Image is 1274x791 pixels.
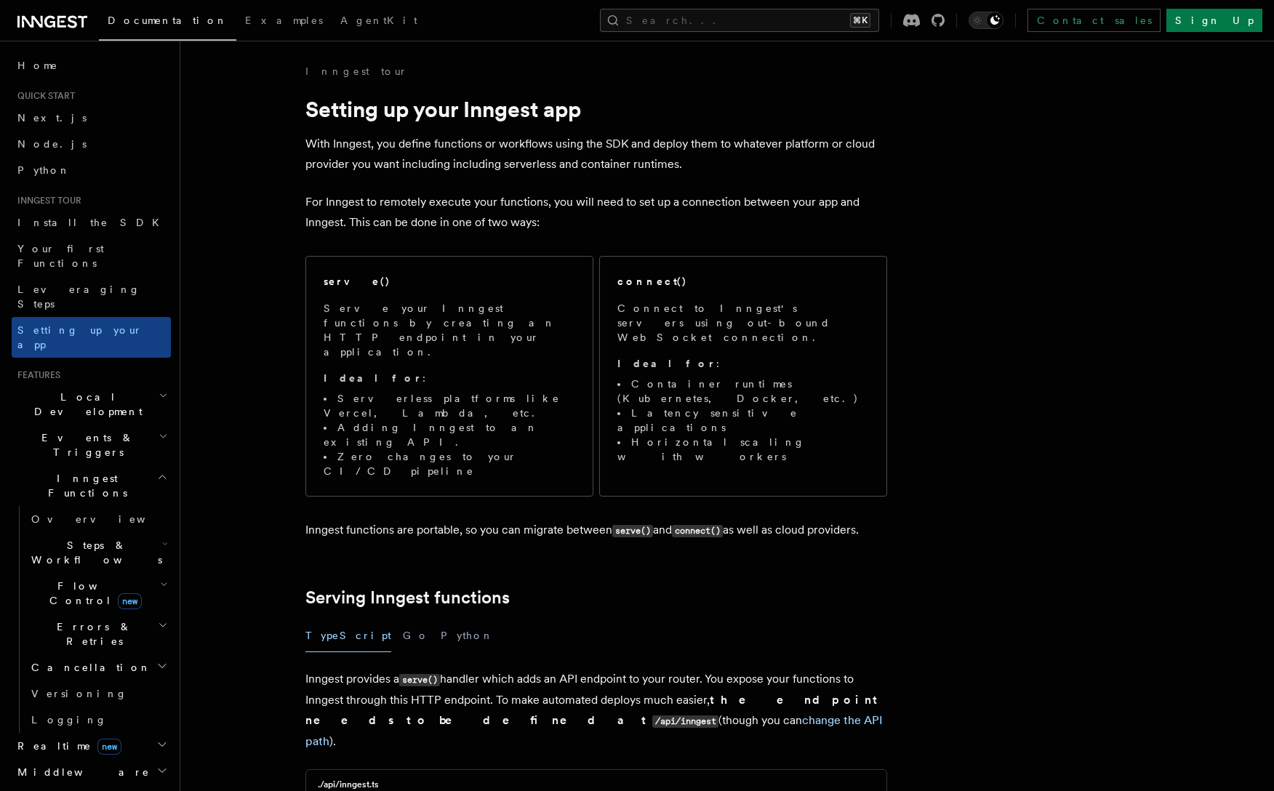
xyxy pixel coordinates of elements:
[399,674,440,686] code: serve()
[340,15,417,26] span: AgentKit
[236,4,332,39] a: Examples
[97,739,121,755] span: new
[612,525,653,537] code: serve()
[12,733,171,759] button: Realtimenew
[12,209,171,236] a: Install the SDK
[25,532,171,573] button: Steps & Workflows
[25,579,160,608] span: Flow Control
[652,715,718,728] code: /api/inngest
[12,425,171,465] button: Events & Triggers
[617,274,687,289] h2: connect()
[324,274,390,289] h2: serve()
[12,195,81,206] span: Inngest tour
[599,256,887,497] a: connect()Connect to Inngest's servers using out-bound WebSocket connection.Ideal for:Container ru...
[12,236,171,276] a: Your first Functions
[12,765,150,779] span: Middleware
[672,525,723,537] code: connect()
[305,96,887,122] h1: Setting up your Inngest app
[17,164,71,176] span: Python
[617,301,869,345] p: Connect to Inngest's servers using out-bound WebSocket connection.
[12,369,60,381] span: Features
[12,430,159,459] span: Events & Triggers
[324,371,575,385] p: :
[25,619,158,649] span: Errors & Retries
[17,217,168,228] span: Install the SDK
[403,619,429,652] button: Go
[617,358,716,369] strong: Ideal for
[324,449,575,478] li: Zero changes to your CI/CD pipeline
[305,256,593,497] a: serve()Serve your Inngest functions by creating an HTTP endpoint in your application.Ideal for:Se...
[25,654,171,680] button: Cancellation
[305,134,887,174] p: With Inngest, you define functions or workflows using the SDK and deploy them to whatever platfor...
[324,301,575,359] p: Serve your Inngest functions by creating an HTTP endpoint in your application.
[850,13,870,28] kbd: ⌘K
[31,513,181,525] span: Overview
[324,372,422,384] strong: Ideal for
[617,435,869,464] li: Horizontal scaling with workers
[12,157,171,183] a: Python
[12,390,159,419] span: Local Development
[1027,9,1161,32] a: Contact sales
[305,587,510,608] a: Serving Inngest functions
[617,356,869,371] p: :
[99,4,236,41] a: Documentation
[25,614,171,654] button: Errors & Retries
[17,58,58,73] span: Home
[12,506,171,733] div: Inngest Functions
[25,538,162,567] span: Steps & Workflows
[108,15,228,26] span: Documentation
[12,465,171,506] button: Inngest Functions
[17,138,87,150] span: Node.js
[17,112,87,124] span: Next.js
[324,420,575,449] li: Adding Inngest to an existing API.
[600,9,879,32] button: Search...⌘K
[305,669,887,752] p: Inngest provides a handler which adds an API endpoint to your router. You expose your functions t...
[245,15,323,26] span: Examples
[25,573,171,614] button: Flow Controlnew
[305,64,407,79] a: Inngest tour
[12,276,171,317] a: Leveraging Steps
[324,391,575,420] li: Serverless platforms like Vercel, Lambda, etc.
[17,284,140,310] span: Leveraging Steps
[31,714,107,726] span: Logging
[12,131,171,157] a: Node.js
[617,377,869,406] li: Container runtimes (Kubernetes, Docker, etc.)
[1166,9,1262,32] a: Sign Up
[12,739,121,753] span: Realtime
[25,680,171,707] a: Versioning
[617,406,869,435] li: Latency sensitive applications
[12,105,171,131] a: Next.js
[441,619,494,652] button: Python
[305,520,887,541] p: Inngest functions are portable, so you can migrate between and as well as cloud providers.
[12,52,171,79] a: Home
[118,593,142,609] span: new
[12,759,171,785] button: Middleware
[305,192,887,233] p: For Inngest to remotely execute your functions, you will need to set up a connection between your...
[12,317,171,358] a: Setting up your app
[318,779,379,790] h3: ./api/inngest.ts
[25,707,171,733] a: Logging
[332,4,426,39] a: AgentKit
[25,660,151,675] span: Cancellation
[12,90,75,102] span: Quick start
[17,324,143,350] span: Setting up your app
[31,688,127,699] span: Versioning
[17,243,104,269] span: Your first Functions
[12,384,171,425] button: Local Development
[305,619,391,652] button: TypeScript
[25,506,171,532] a: Overview
[12,471,157,500] span: Inngest Functions
[969,12,1003,29] button: Toggle dark mode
